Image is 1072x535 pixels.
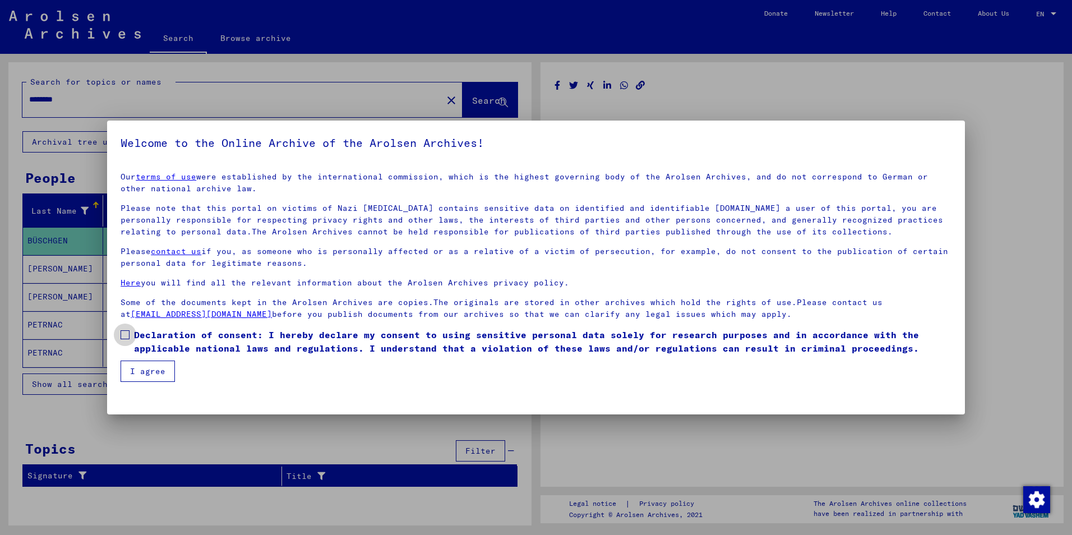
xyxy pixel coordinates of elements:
[121,361,175,382] button: I agree
[121,297,951,320] p: Some of the documents kept in the Arolsen Archives are copies.The originals are stored in other a...
[151,246,201,256] a: contact us
[131,309,272,319] a: [EMAIL_ADDRESS][DOMAIN_NAME]
[134,328,951,355] span: Declaration of consent: I hereby declare my consent to using sensitive personal data solely for r...
[121,278,141,288] a: Here
[121,134,951,152] h5: Welcome to the Online Archive of the Arolsen Archives!
[1023,486,1050,513] img: Change consent
[121,171,951,195] p: Our were established by the international commission, which is the highest governing body of the ...
[136,172,196,182] a: terms of use
[121,277,951,289] p: you will find all the relevant information about the Arolsen Archives privacy policy.
[121,246,951,269] p: Please if you, as someone who is personally affected or as a relative of a victim of persecution,...
[121,202,951,238] p: Please note that this portal on victims of Nazi [MEDICAL_DATA] contains sensitive data on identif...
